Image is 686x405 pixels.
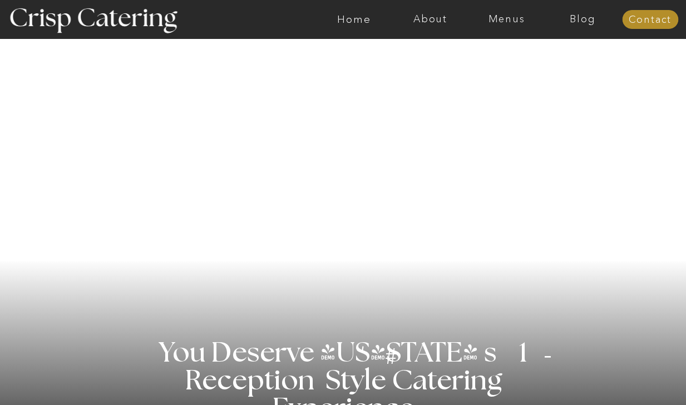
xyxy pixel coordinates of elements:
[361,345,424,378] h3: #
[340,340,386,368] h3: '
[316,14,392,25] a: Home
[392,14,468,25] a: About
[545,14,621,25] a: Blog
[468,14,545,25] a: Menus
[575,349,686,405] iframe: podium webchat widget bubble
[622,14,678,26] a: Contact
[497,230,686,363] iframe: podium webchat widget prompt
